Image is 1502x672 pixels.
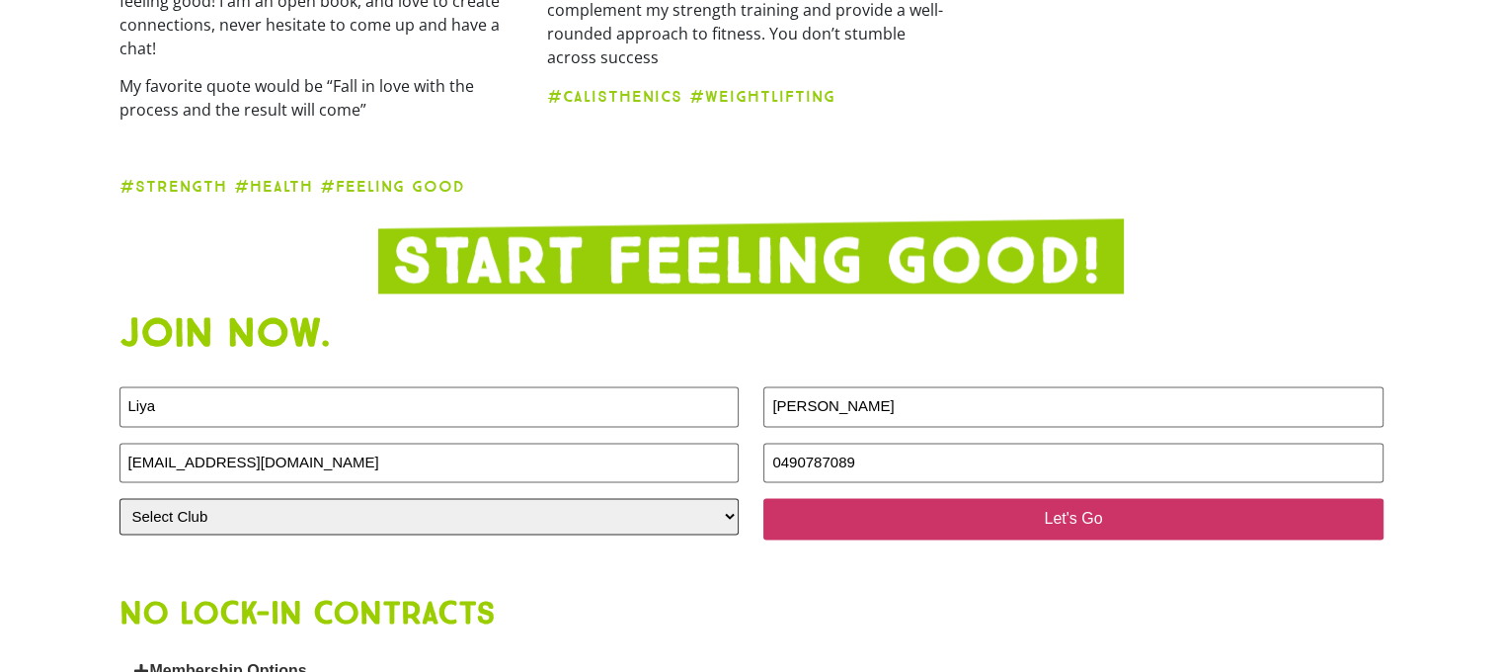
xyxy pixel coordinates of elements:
p: My favorite quote would be “Fall in love with the process and the result will come” [119,74,527,122]
input: LAST NAME [763,386,1383,427]
strong: #strength #health #feeling good [119,177,465,196]
input: FIRST NAME [119,386,739,427]
input: Email [119,443,739,483]
h1: Join now. [119,313,1383,353]
h2: NO LOCK-IN CONTRACTS [119,597,1383,629]
input: Let's Go [763,498,1383,540]
input: PHONE [763,443,1383,483]
strong: #Calisthenics #Weightlifting [547,87,835,106]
